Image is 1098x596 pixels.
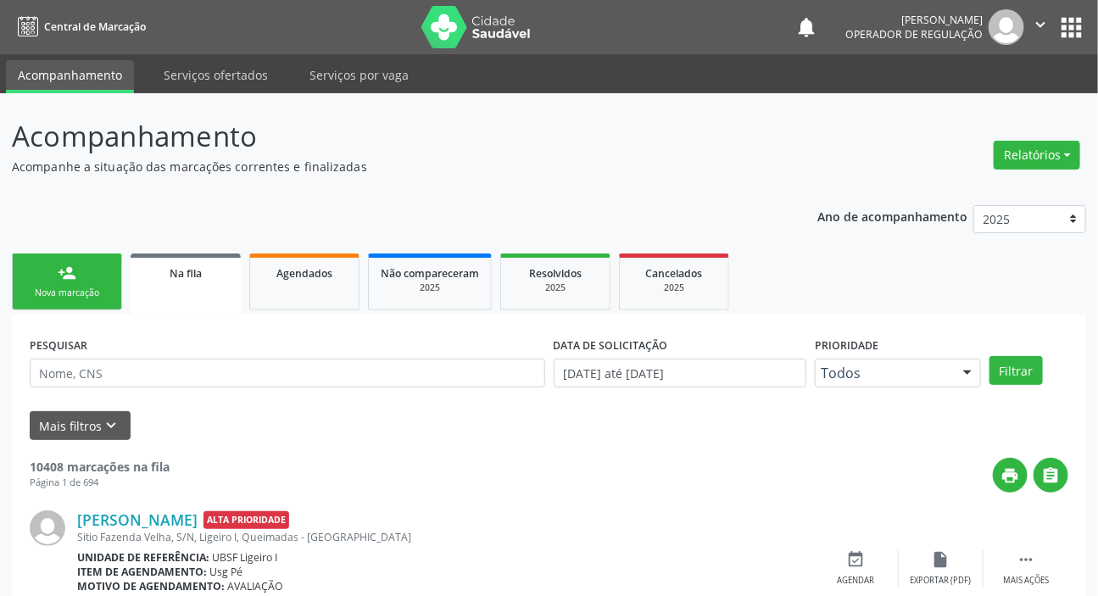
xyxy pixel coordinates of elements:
[77,530,814,544] div: Sitio Fazenda Velha, S/N, Ligeiro I, Queimadas - [GEOGRAPHIC_DATA]
[58,264,76,282] div: person_add
[646,266,703,281] span: Cancelados
[170,266,202,281] span: Na fila
[554,359,807,387] input: Selecione um intervalo
[77,579,225,593] b: Motivo de agendamento:
[911,575,972,587] div: Exportar (PDF)
[30,359,545,387] input: Nome, CNS
[989,356,1043,385] button: Filtrar
[794,15,818,39] button: notifications
[1056,13,1086,42] button: apps
[30,510,65,546] img: img
[25,287,109,299] div: Nova marcação
[213,550,278,565] span: UBSF Ligeiro I
[381,266,479,281] span: Não compareceram
[30,459,170,475] strong: 10408 marcações na fila
[1042,466,1061,485] i: 
[815,332,878,359] label: Prioridade
[12,115,764,158] p: Acompanhamento
[30,332,87,359] label: PESQUISAR
[6,60,134,93] a: Acompanhamento
[513,281,598,294] div: 2025
[152,60,280,90] a: Serviços ofertados
[1017,550,1035,569] i: 
[103,416,121,435] i: keyboard_arrow_down
[554,332,668,359] label: DATA DE SOLICITAÇÃO
[77,565,207,579] b: Item de agendamento:
[77,550,209,565] b: Unidade de referência:
[276,266,332,281] span: Agendados
[845,27,983,42] span: Operador de regulação
[994,141,1080,170] button: Relatórios
[1003,575,1049,587] div: Mais ações
[298,60,421,90] a: Serviços por vaga
[44,19,146,34] span: Central de Marcação
[30,411,131,441] button: Mais filtroskeyboard_arrow_down
[381,281,479,294] div: 2025
[821,365,946,382] span: Todos
[77,510,198,529] a: [PERSON_NAME]
[228,579,284,593] span: AVALIAÇÃO
[847,550,866,569] i: event_available
[838,575,875,587] div: Agendar
[989,9,1024,45] img: img
[932,550,950,569] i: insert_drive_file
[529,266,582,281] span: Resolvidos
[632,281,716,294] div: 2025
[12,158,764,175] p: Acompanhe a situação das marcações correntes e finalizadas
[30,476,170,490] div: Página 1 de 694
[1031,15,1050,34] i: 
[817,205,967,226] p: Ano de acompanhamento
[1034,458,1068,493] button: 
[845,13,983,27] div: [PERSON_NAME]
[210,565,243,579] span: Usg Pé
[203,511,289,529] span: Alta Prioridade
[1024,9,1056,45] button: 
[12,13,146,41] a: Central de Marcação
[993,458,1028,493] button: print
[1001,466,1020,485] i: print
